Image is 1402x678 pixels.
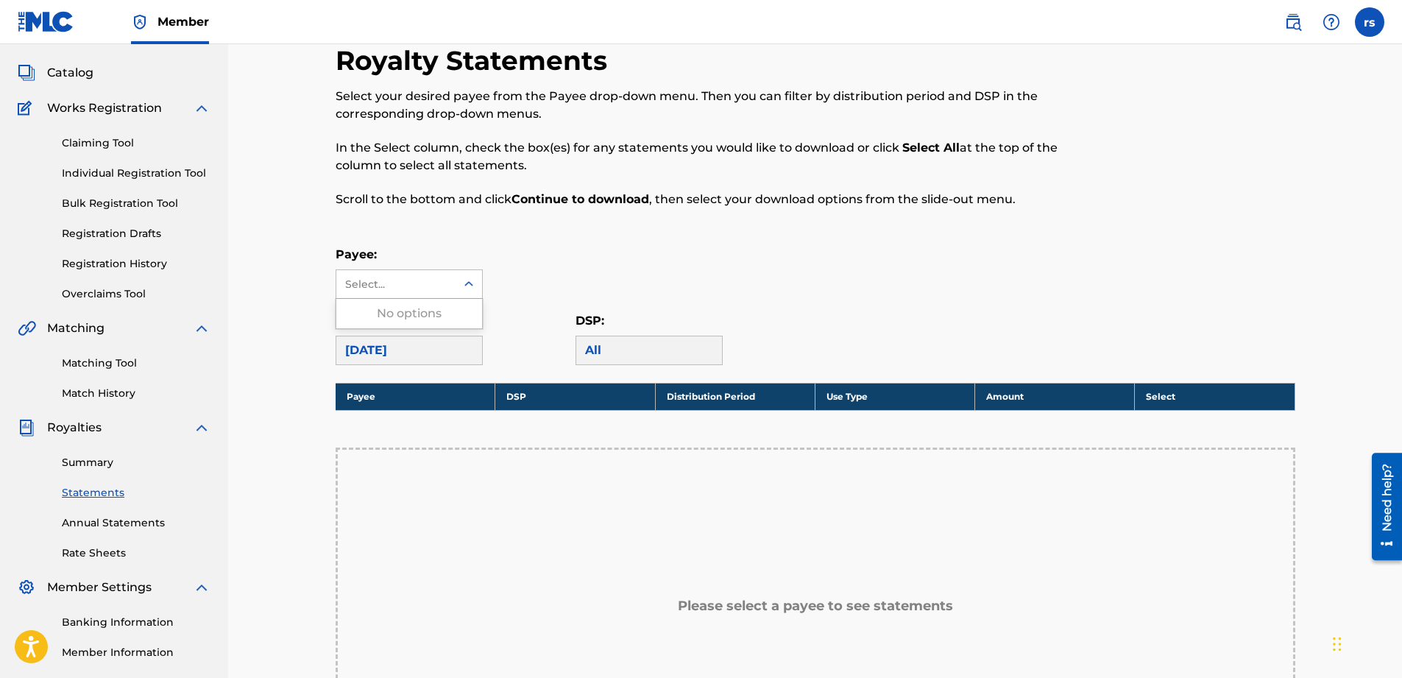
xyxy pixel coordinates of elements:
[18,319,36,337] img: Matching
[47,319,105,337] span: Matching
[495,383,655,410] th: DSP
[193,99,210,117] img: expand
[62,545,210,561] a: Rate Sheets
[62,485,210,501] a: Statements
[62,615,210,630] a: Banking Information
[47,99,162,117] span: Works Registration
[1278,7,1308,37] a: Public Search
[336,247,377,261] label: Payee:
[511,192,649,206] strong: Continue to download
[336,139,1074,174] p: In the Select column, check the box(es) for any statements you would like to download or click at...
[1323,13,1340,31] img: help
[345,277,445,292] div: Select...
[902,141,960,155] strong: Select All
[975,383,1135,410] th: Amount
[1355,7,1384,37] div: User Menu
[336,383,495,410] th: Payee
[336,191,1074,208] p: Scroll to the bottom and click , then select your download options from the slide-out menu.
[1328,607,1402,678] iframe: Chat Widget
[47,64,93,82] span: Catalog
[62,166,210,181] a: Individual Registration Tool
[193,319,210,337] img: expand
[18,64,93,82] a: CatalogCatalog
[18,29,107,46] a: SummarySummary
[576,314,604,328] label: DSP:
[336,88,1074,123] p: Select your desired payee from the Payee drop-down menu. Then you can filter by distribution peri...
[18,64,35,82] img: Catalog
[1361,447,1402,565] iframe: Resource Center
[62,515,210,531] a: Annual Statements
[62,356,210,371] a: Matching Tool
[18,579,35,596] img: Member Settings
[18,419,35,437] img: Royalties
[131,13,149,31] img: Top Rightsholder
[336,44,615,77] h2: Royalty Statements
[815,383,974,410] th: Use Type
[47,579,152,596] span: Member Settings
[193,419,210,437] img: expand
[1284,13,1302,31] img: search
[62,135,210,151] a: Claiming Tool
[18,11,74,32] img: MLC Logo
[1317,7,1346,37] div: Help
[62,386,210,401] a: Match History
[193,579,210,596] img: expand
[1333,622,1342,666] div: Drag
[336,299,482,328] div: No options
[655,383,815,410] th: Distribution Period
[62,455,210,470] a: Summary
[62,196,210,211] a: Bulk Registration Tool
[62,226,210,241] a: Registration Drafts
[62,645,210,660] a: Member Information
[47,419,102,437] span: Royalties
[1135,383,1295,410] th: Select
[678,598,953,615] h5: Please select a payee to see statements
[62,286,210,302] a: Overclaims Tool
[157,13,209,30] span: Member
[62,256,210,272] a: Registration History
[18,99,37,117] img: Works Registration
